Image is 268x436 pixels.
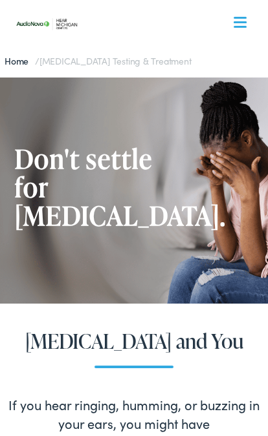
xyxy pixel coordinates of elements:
[15,145,254,230] h1: Don't settle for [MEDICAL_DATA].
[5,54,191,67] span: /
[39,54,192,67] span: [MEDICAL_DATA] Testing & Treatment
[15,52,262,92] a: What We Offer
[5,329,262,368] h2: [MEDICAL_DATA] and You
[5,54,35,67] a: Home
